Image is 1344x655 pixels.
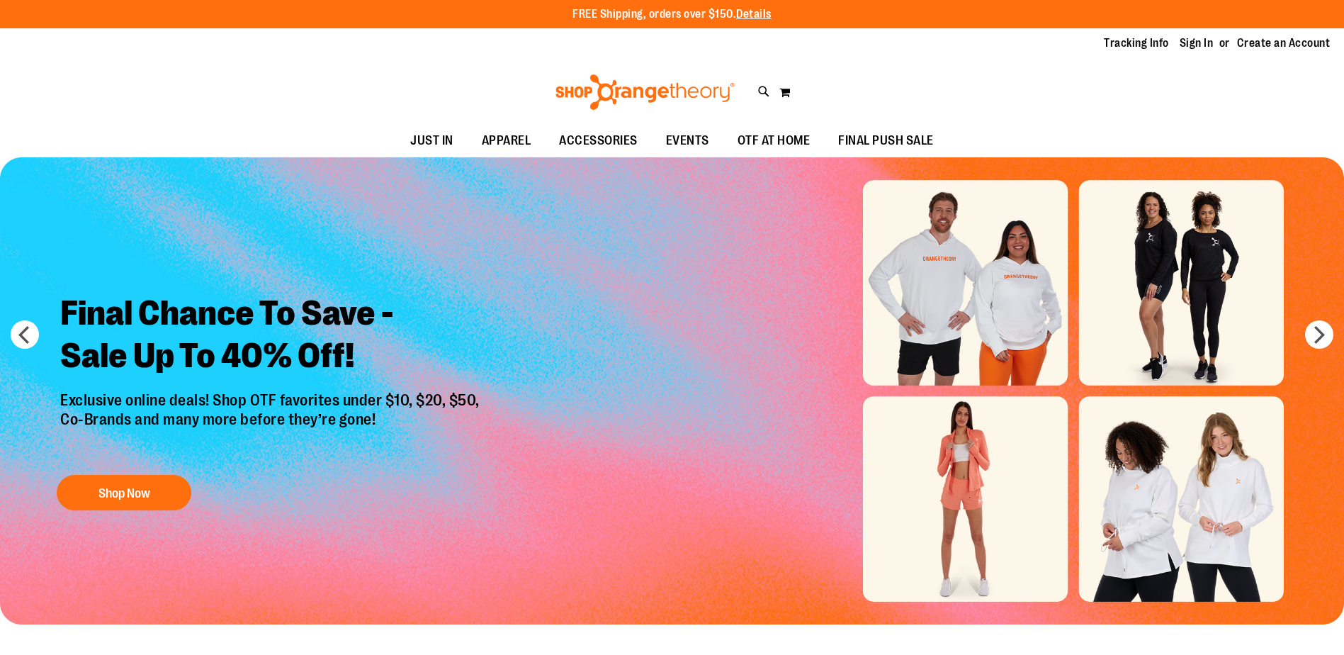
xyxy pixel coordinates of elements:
[1180,35,1214,51] a: Sign In
[838,125,934,157] span: FINAL PUSH SALE
[57,475,191,510] button: Shop Now
[666,125,709,157] span: EVENTS
[738,125,811,157] span: OTF AT HOME
[1104,35,1169,51] a: Tracking Info
[482,125,531,157] span: APPAREL
[559,125,638,157] span: ACCESSORIES
[50,391,494,461] p: Exclusive online deals! Shop OTF favorites under $10, $20, $50, Co-Brands and many more before th...
[410,125,453,157] span: JUST IN
[736,8,772,21] a: Details
[50,281,494,517] a: Final Chance To Save -Sale Up To 40% Off! Exclusive online deals! Shop OTF favorites under $10, $...
[11,320,39,349] button: prev
[1305,320,1333,349] button: next
[1237,35,1331,51] a: Create an Account
[553,74,737,110] img: Shop Orangetheory
[572,6,772,23] p: FREE Shipping, orders over $150.
[50,281,494,391] h2: Final Chance To Save - Sale Up To 40% Off!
